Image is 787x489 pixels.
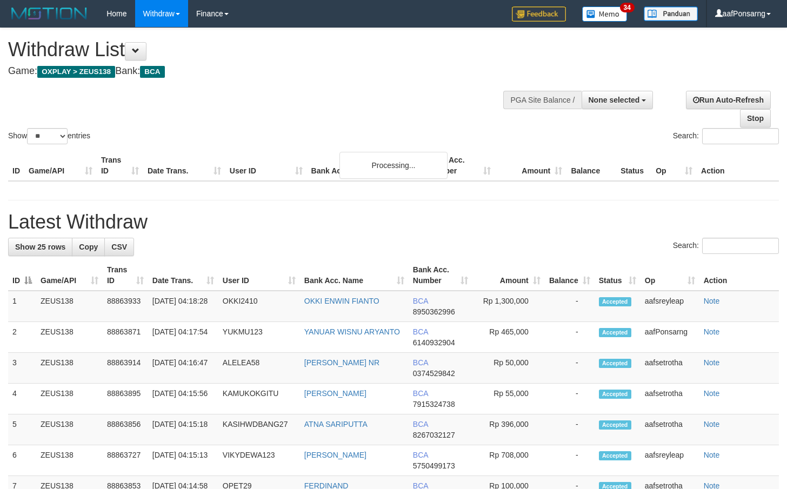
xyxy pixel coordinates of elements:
td: 88863871 [103,322,148,353]
label: Search: [673,238,779,254]
th: ID [8,150,24,181]
span: Copy 5750499173 to clipboard [413,461,455,470]
input: Search: [702,128,779,144]
td: ZEUS138 [36,384,103,414]
input: Search: [702,238,779,254]
a: Note [704,451,720,459]
th: Op: activate to sort column ascending [641,260,699,291]
th: Bank Acc. Number: activate to sort column ascending [409,260,472,291]
td: 4 [8,384,36,414]
label: Search: [673,128,779,144]
td: Rp 1,300,000 [472,291,545,322]
span: 34 [620,3,635,12]
td: ZEUS138 [36,353,103,384]
td: aafPonsarng [641,322,699,353]
td: aafsreyleap [641,291,699,322]
td: aafsreyleap [641,445,699,476]
td: KASIHWDBANG27 [218,414,300,445]
td: ZEUS138 [36,322,103,353]
span: None selected [589,96,640,104]
th: Bank Acc. Name: activate to sort column ascending [300,260,409,291]
th: Status: activate to sort column ascending [595,260,641,291]
div: PGA Site Balance / [503,91,581,109]
img: panduan.png [644,6,698,21]
td: [DATE] 04:17:54 [148,322,218,353]
th: User ID [225,150,307,181]
a: YANUAR WISNU ARYANTO [304,327,400,336]
td: aafsetrotha [641,414,699,445]
h4: Game: Bank: [8,66,514,77]
td: Rp 55,000 [472,384,545,414]
th: Status [616,150,651,181]
td: - [545,414,595,445]
td: aafsetrotha [641,353,699,384]
th: User ID: activate to sort column ascending [218,260,300,291]
th: Balance [566,150,616,181]
span: Accepted [599,328,631,337]
th: Trans ID [97,150,143,181]
td: 88863727 [103,445,148,476]
td: Rp 396,000 [472,414,545,445]
a: Stop [740,109,771,128]
span: Accepted [599,359,631,368]
span: Copy 0374529842 to clipboard [413,369,455,378]
span: BCA [140,66,164,78]
td: Rp 708,000 [472,445,545,476]
th: Bank Acc. Name [307,150,424,181]
a: Note [704,327,720,336]
span: Copy 8950362996 to clipboard [413,307,455,316]
button: None selected [582,91,653,109]
td: - [545,353,595,384]
span: BCA [413,420,428,428]
th: Amount [495,150,566,181]
th: ID: activate to sort column descending [8,260,36,291]
span: Copy 6140932904 to clipboard [413,338,455,347]
a: Note [704,358,720,367]
th: Game/API: activate to sort column ascending [36,260,103,291]
td: Rp 465,000 [472,322,545,353]
td: 88863856 [103,414,148,445]
th: Amount: activate to sort column ascending [472,260,545,291]
td: ZEUS138 [36,445,103,476]
td: [DATE] 04:18:28 [148,291,218,322]
a: OKKI ENWIN FIANTO [304,297,379,305]
a: Copy [72,238,105,256]
th: Balance: activate to sort column ascending [545,260,595,291]
td: aafsetrotha [641,384,699,414]
label: Show entries [8,128,90,144]
td: 6 [8,445,36,476]
td: 88863895 [103,384,148,414]
td: - [545,384,595,414]
td: 2 [8,322,36,353]
th: Op [651,150,697,181]
td: ZEUS138 [36,414,103,445]
span: BCA [413,451,428,459]
td: VIKYDEWA123 [218,445,300,476]
td: - [545,291,595,322]
td: [DATE] 04:16:47 [148,353,218,384]
span: Show 25 rows [15,243,65,251]
span: BCA [413,389,428,398]
span: BCA [413,297,428,305]
td: KAMUKOKGITU [218,384,300,414]
span: Copy 8267032127 to clipboard [413,431,455,439]
img: Feedback.jpg [512,6,566,22]
td: ALELEA58 [218,353,300,384]
td: 5 [8,414,36,445]
img: MOTION_logo.png [8,5,90,22]
a: Run Auto-Refresh [686,91,771,109]
span: OXPLAY > ZEUS138 [37,66,115,78]
td: YUKMU123 [218,322,300,353]
th: Game/API [24,150,97,181]
a: ATNA SARIPUTTA [304,420,368,428]
th: Date Trans.: activate to sort column ascending [148,260,218,291]
td: [DATE] 04:15:56 [148,384,218,414]
td: ZEUS138 [36,291,103,322]
td: 3 [8,353,36,384]
a: [PERSON_NAME] [304,451,366,459]
a: Note [704,389,720,398]
span: Accepted [599,451,631,460]
a: Note [704,420,720,428]
td: - [545,445,595,476]
span: Accepted [599,297,631,306]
